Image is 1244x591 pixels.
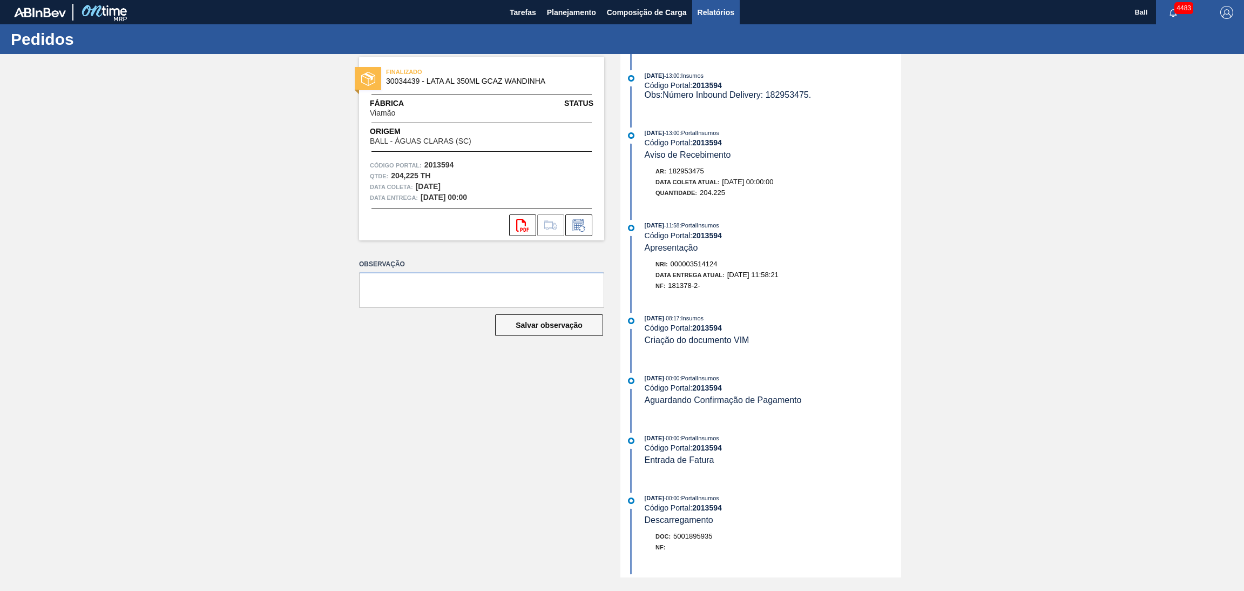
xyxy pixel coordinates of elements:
[1174,2,1193,14] span: 4483
[698,6,734,19] span: Relatórios
[679,130,719,136] span: : PortalInsumos
[547,6,596,19] span: Planejamento
[645,222,664,229] span: [DATE]
[645,130,664,136] span: [DATE]
[668,281,700,290] span: 181378-2-
[664,577,679,583] span: - 11:32
[655,261,668,267] span: Nri:
[416,182,441,191] strong: [DATE]
[655,190,697,196] span: Quantidade:
[673,532,712,540] span: 5001895935
[370,98,429,109] span: Fábrica
[628,378,634,384] img: atual
[1220,6,1233,19] img: Logout
[421,193,467,202] strong: [DATE] 00:00
[664,435,679,441] span: - 00:00
[692,81,722,90] strong: 2013594
[424,160,454,169] strong: 2013594
[645,231,901,240] div: Código Portal:
[664,223,679,229] span: - 11:58
[509,214,536,236] div: Abrir arquivo PDF
[645,90,812,99] span: Obs: Número Inbound Delivery: 182953475.
[361,72,375,86] img: status
[727,271,779,279] span: [DATE] 11:58:21
[370,182,413,192] span: Data coleta:
[1156,5,1191,20] button: Notificações
[510,6,536,19] span: Tarefas
[386,77,582,85] span: 30034439 - LATA AL 350ML GCAZ WANDINHA
[655,168,666,174] span: Ar:
[370,160,422,171] span: Código Portal:
[628,318,634,324] img: atual
[664,375,679,381] span: - 00:00
[655,533,671,540] span: Doc:
[11,33,202,45] h1: Pedidos
[692,384,722,392] strong: 2013594
[645,324,901,332] div: Código Portal:
[628,132,634,139] img: atual
[679,222,719,229] span: : PortalInsumos
[655,272,725,278] span: Data Entrega Atual:
[607,6,687,19] span: Composição de Carga
[669,167,704,175] span: 182953475
[692,444,722,452] strong: 2013594
[14,8,66,17] img: TNhmsLtSVTkK8tSr43FrP2fwEKptu5GPRR3wAAAABJRU5ErkJggg==
[645,576,664,583] span: [DATE]
[565,214,592,236] div: Informar alteração no pedido
[671,260,718,268] span: 000003514124
[645,395,802,405] span: Aguardando Confirmação de Pagamento
[722,178,773,186] span: [DATE] 00:00:00
[370,109,395,117] span: Viamão
[645,81,901,90] div: Código Portal:
[645,72,664,79] span: [DATE]
[645,515,713,525] span: Descarregamento
[645,444,901,452] div: Código Portal:
[628,498,634,504] img: atual
[391,171,430,180] strong: 204,225 TH
[700,189,725,197] span: 204.225
[628,75,634,82] img: atual
[645,503,901,512] div: Código Portal:
[370,126,502,137] span: Origem
[692,138,722,147] strong: 2013594
[386,66,537,77] span: FINALIZADO
[679,435,719,441] span: : PortalInsumos
[645,375,664,381] span: [DATE]
[655,283,665,289] span: NF:
[645,150,731,159] span: Aviso de Recebimento
[655,544,665,550] span: NF:
[370,137,471,145] span: BALL - ÁGUAS CLARAS (SC)
[628,438,634,444] img: atual
[645,138,901,147] div: Código Portal:
[664,495,679,501] span: - 00:00
[679,576,691,583] span: : Ball
[645,455,714,465] span: Entrada de Fatura
[495,314,603,336] button: Salvar observação
[679,375,719,381] span: : PortalInsumos
[664,130,679,136] span: - 13:00
[692,324,722,332] strong: 2013594
[679,495,719,501] span: : PortalInsumos
[692,231,722,240] strong: 2013594
[645,335,749,345] span: Criação do documento VIM
[370,171,388,182] span: Qtde :
[664,315,679,321] span: - 08:17
[537,214,564,236] div: Ir para Composição de Carga
[370,192,418,203] span: Data entrega:
[645,435,664,441] span: [DATE]
[655,179,719,185] span: Data Coleta Atual:
[359,257,604,272] label: Observação
[679,315,704,321] span: : Insumos
[645,243,698,252] span: Apresentação
[645,495,664,501] span: [DATE]
[628,225,634,231] img: atual
[692,503,722,512] strong: 2013594
[564,98,593,109] span: Status
[664,73,679,79] span: - 13:00
[679,72,704,79] span: : Insumos
[645,384,901,392] div: Código Portal:
[645,315,664,321] span: [DATE]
